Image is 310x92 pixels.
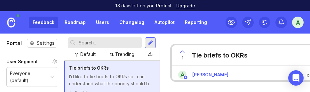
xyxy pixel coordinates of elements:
[292,17,304,28] button: A
[6,58,38,65] div: User Segment
[181,17,211,28] a: Reporting
[80,51,96,58] div: Default
[176,4,195,8] a: Upgrade
[181,54,184,61] span: 1
[178,71,187,79] div: A
[27,39,57,48] button: Settings
[37,40,54,46] span: Settings
[192,72,228,77] span: [PERSON_NAME]
[61,17,90,28] a: Roadmap
[174,71,234,79] a: A[PERSON_NAME]
[115,51,134,58] div: Trending
[7,18,15,27] img: Canny Home
[79,39,139,46] input: Search...
[92,17,113,28] a: Users
[6,39,22,47] h1: Portal
[69,65,109,71] span: Tie briefs to OKRs
[192,51,248,60] div: Tie briefs to OKRs
[151,17,179,28] a: Autopilot
[69,73,155,87] div: I'd like to tie briefs to OKRs so I can understand what the priority should be right now.
[183,75,188,80] img: member badge
[115,17,148,28] a: Changelog
[288,70,304,86] div: Open Intercom Messenger
[10,70,48,84] div: Everyone (default)
[115,3,171,9] p: 13 days left on your Pro trial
